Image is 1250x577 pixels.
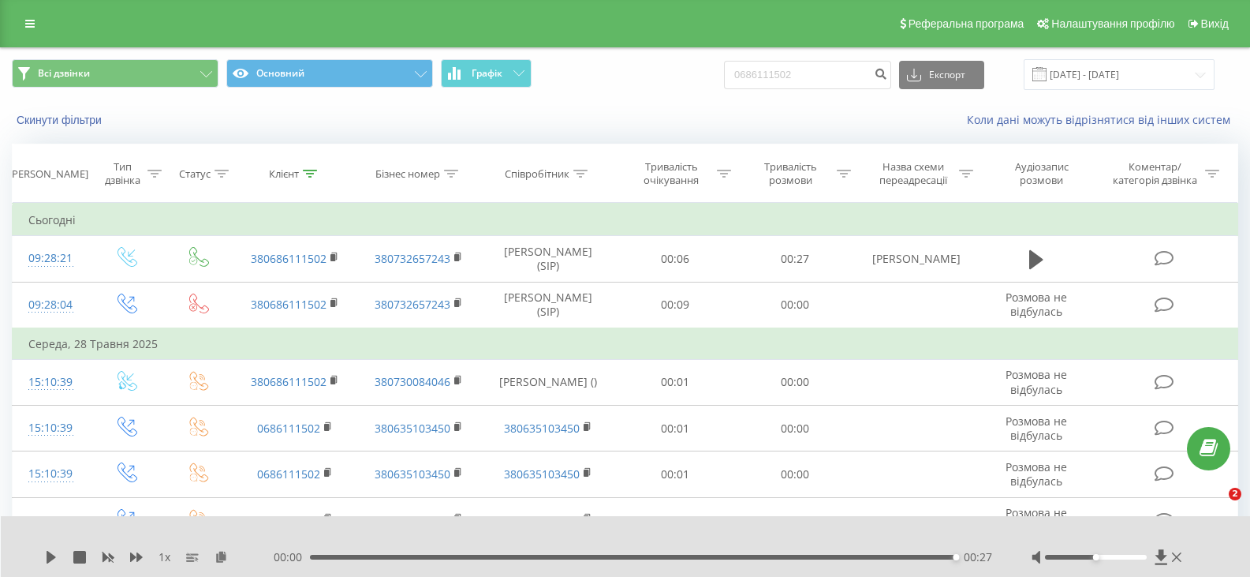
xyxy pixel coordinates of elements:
[854,236,979,282] td: [PERSON_NAME]
[269,167,299,181] div: Клієнт
[1196,488,1234,526] iframe: Intercom live chat
[615,406,735,451] td: 00:01
[375,297,450,312] a: 380732657243
[1229,488,1241,500] span: 2
[103,160,143,187] div: Тип дзвінка
[735,497,855,543] td: 00:00
[1006,505,1067,534] span: Розмова не відбулась
[615,451,735,497] td: 00:01
[13,328,1238,360] td: Середа, 28 Травня 2025
[724,61,891,89] input: Пошук за номером
[375,466,450,481] a: 380635103450
[1006,290,1067,319] span: Розмова не відбулась
[1051,17,1174,30] span: Налаштування профілю
[257,512,320,527] a: 0686111502
[735,236,855,282] td: 00:27
[226,59,433,88] button: Основний
[481,236,615,282] td: [PERSON_NAME] (SIP)
[1092,554,1099,560] div: Accessibility label
[615,497,735,543] td: 00:02
[481,282,615,328] td: [PERSON_NAME] (SIP)
[38,67,90,80] span: Всі дзвінки
[504,421,580,436] a: 380635103450
[375,512,450,527] a: 380635103450
[993,160,1090,187] div: Аудіозапис розмови
[28,413,73,444] div: 15:10:39
[615,359,735,405] td: 00:01
[481,359,615,405] td: [PERSON_NAME] ()
[375,167,440,181] div: Бізнес номер
[505,167,569,181] div: Співробітник
[615,282,735,328] td: 00:09
[28,243,73,274] div: 09:28:21
[735,451,855,497] td: 00:00
[1006,459,1067,489] span: Розмова не відбулась
[257,421,320,436] a: 0686111502
[504,466,580,481] a: 380635103450
[28,367,73,398] div: 15:10:39
[1006,367,1067,396] span: Розмова не відбулась
[251,297,326,312] a: 380686111502
[251,251,326,266] a: 380686111502
[12,113,110,127] button: Скинути фільтри
[871,160,955,187] div: Назва схеми переадресації
[1006,414,1067,443] span: Розмова не відбулась
[257,466,320,481] a: 0686111502
[179,167,211,181] div: Статус
[735,282,855,328] td: 00:00
[375,251,450,266] a: 380732657243
[899,61,984,89] button: Експорт
[1201,17,1229,30] span: Вихід
[9,167,88,181] div: [PERSON_NAME]
[964,549,992,565] span: 00:27
[472,68,502,79] span: Графік
[1109,160,1201,187] div: Коментар/категорія дзвінка
[12,59,218,88] button: Всі дзвінки
[909,17,1024,30] span: Реферальна програма
[159,549,170,565] span: 1 x
[13,204,1238,236] td: Сьогодні
[28,459,73,489] div: 15:10:39
[28,290,73,320] div: 09:28:04
[953,554,959,560] div: Accessibility label
[375,421,450,436] a: 380635103450
[967,112,1238,127] a: Коли дані можуть відрізнятися вiд інших систем
[441,59,532,88] button: Графік
[274,549,310,565] span: 00:00
[375,374,450,389] a: 380730084046
[735,406,855,451] td: 00:00
[749,160,833,187] div: Тривалість розмови
[28,505,73,536] div: 15:10:38
[629,160,713,187] div: Тривалість очікування
[504,512,580,527] a: 380635103450
[735,359,855,405] td: 00:00
[251,374,326,389] a: 380686111502
[615,236,735,282] td: 00:06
